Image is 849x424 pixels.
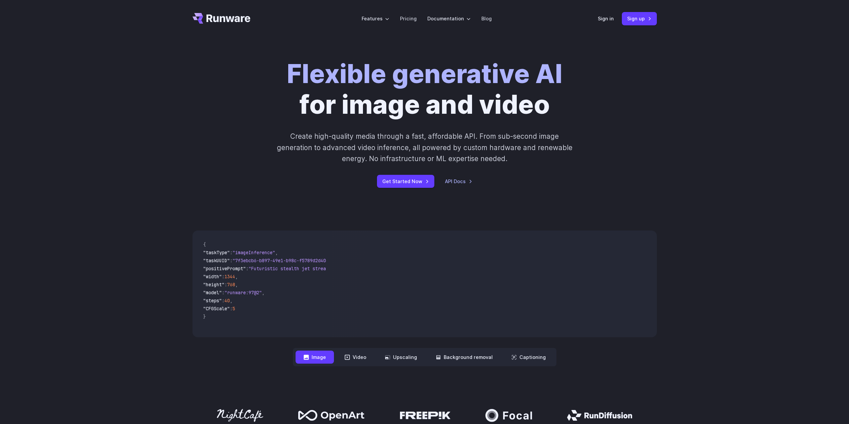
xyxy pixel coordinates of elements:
[445,177,472,185] a: API Docs
[428,351,501,364] button: Background removal
[427,15,471,22] label: Documentation
[203,258,230,264] span: "taskUUID"
[230,258,233,264] span: :
[233,306,235,312] span: 5
[222,298,225,304] span: :
[400,15,417,22] a: Pricing
[235,274,238,280] span: ,
[203,298,222,304] span: "steps"
[235,282,238,288] span: ,
[203,282,225,288] span: "height"
[249,266,491,272] span: "Futuristic stealth jet streaking through a neon-lit cityscape with glowing purple exhaust"
[225,274,235,280] span: 1344
[203,274,222,280] span: "width"
[203,290,222,296] span: "model"
[225,282,227,288] span: :
[287,58,562,89] strong: Flexible generative AI
[222,290,225,296] span: :
[598,15,614,22] a: Sign in
[222,274,225,280] span: :
[481,15,492,22] a: Blog
[233,258,334,264] span: "7f3ebcb6-b897-49e1-b98c-f5789d2d40d7"
[203,306,230,312] span: "CFGScale"
[296,351,334,364] button: Image
[230,250,233,256] span: :
[362,15,389,22] label: Features
[276,131,573,164] p: Create high-quality media through a fast, affordable API. From sub-second image generation to adv...
[203,250,230,256] span: "taskType"
[622,12,657,25] a: Sign up
[203,266,246,272] span: "positivePrompt"
[233,250,275,256] span: "imageInference"
[192,13,251,24] a: Go to /
[203,314,206,320] span: }
[230,306,233,312] span: :
[227,282,235,288] span: 768
[503,351,554,364] button: Captioning
[377,175,434,188] a: Get Started Now
[246,266,249,272] span: :
[203,242,206,248] span: {
[287,59,562,120] h1: for image and video
[225,298,230,304] span: 40
[262,290,265,296] span: ,
[225,290,262,296] span: "runware:97@2"
[275,250,278,256] span: ,
[377,351,425,364] button: Upscaling
[230,298,233,304] span: ,
[337,351,374,364] button: Video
